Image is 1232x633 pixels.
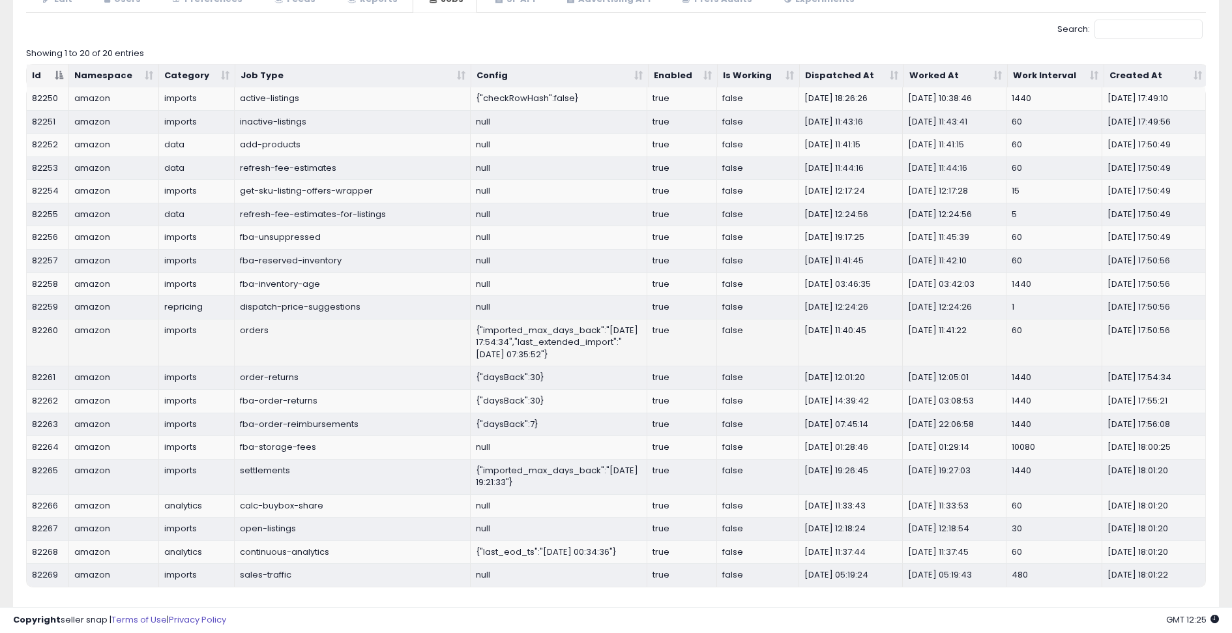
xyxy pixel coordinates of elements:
[717,413,799,436] td: false
[717,494,799,518] td: false
[1006,389,1102,413] td: 1440
[159,459,235,494] td: imports
[718,65,800,88] th: Is Working: activate to sort column ascending
[235,563,471,587] td: sales-traffic
[717,389,799,413] td: false
[647,87,717,110] td: true
[159,156,235,180] td: data
[647,366,717,389] td: true
[1006,110,1102,134] td: 60
[169,613,226,626] a: Privacy Policy
[69,563,159,587] td: amazon
[27,540,69,564] td: 82268
[1006,435,1102,459] td: 10080
[13,614,226,626] div: seller snap | |
[903,517,1006,540] td: [DATE] 12:18:54
[69,87,159,110] td: amazon
[1102,226,1205,249] td: [DATE] 17:50:49
[69,435,159,459] td: amazon
[159,563,235,587] td: imports
[471,389,647,413] td: {"daysBack":30}
[471,133,647,156] td: null
[235,133,471,156] td: add-products
[27,226,69,249] td: 82256
[903,366,1006,389] td: [DATE] 12:05:01
[235,413,471,436] td: fba-order-reimbursements
[799,389,903,413] td: [DATE] 14:39:42
[27,249,69,272] td: 82257
[69,389,159,413] td: amazon
[717,156,799,180] td: false
[1006,319,1102,366] td: 60
[717,295,799,319] td: false
[903,203,1006,226] td: [DATE] 12:24:56
[1102,563,1205,587] td: [DATE] 18:01:22
[235,319,471,366] td: orders
[799,517,903,540] td: [DATE] 12:18:24
[1094,20,1203,39] input: Search:
[27,366,69,389] td: 82261
[903,110,1006,134] td: [DATE] 11:43:41
[69,65,159,88] th: Namespace: activate to sort column ascending
[903,133,1006,156] td: [DATE] 11:41:15
[647,272,717,296] td: true
[799,540,903,564] td: [DATE] 11:37:44
[1166,613,1219,626] span: 2025-08-14 12:25 GMT
[903,435,1006,459] td: [DATE] 01:29:14
[69,413,159,436] td: amazon
[159,319,235,366] td: imports
[159,226,235,249] td: imports
[69,459,159,494] td: amazon
[799,413,903,436] td: [DATE] 07:45:14
[717,319,799,366] td: false
[13,613,61,626] strong: Copyright
[1102,249,1205,272] td: [DATE] 17:50:56
[235,156,471,180] td: refresh-fee-estimates
[1104,65,1207,88] th: Created At: activate to sort column ascending
[903,156,1006,180] td: [DATE] 11:44:16
[69,226,159,249] td: amazon
[717,110,799,134] td: false
[27,179,69,203] td: 82254
[471,179,647,203] td: null
[159,110,235,134] td: imports
[647,249,717,272] td: true
[235,272,471,296] td: fba-inventory-age
[799,249,903,272] td: [DATE] 11:41:45
[1006,295,1102,319] td: 1
[903,272,1006,296] td: [DATE] 03:42:03
[235,249,471,272] td: fba-reserved-inventory
[1102,494,1205,518] td: [DATE] 18:01:20
[159,272,235,296] td: imports
[647,413,717,436] td: true
[159,203,235,226] td: data
[1006,413,1102,436] td: 1440
[69,517,159,540] td: amazon
[69,110,159,134] td: amazon
[27,65,69,88] th: Id: activate to sort column descending
[159,133,235,156] td: data
[647,494,717,518] td: true
[69,366,159,389] td: amazon
[471,295,647,319] td: null
[799,494,903,518] td: [DATE] 11:33:43
[717,366,799,389] td: false
[1102,156,1205,180] td: [DATE] 17:50:49
[159,65,235,88] th: Category: activate to sort column ascending
[1006,249,1102,272] td: 60
[799,133,903,156] td: [DATE] 11:41:15
[111,613,167,626] a: Terms of Use
[69,540,159,564] td: amazon
[717,226,799,249] td: false
[69,179,159,203] td: amazon
[1102,366,1205,389] td: [DATE] 17:54:34
[27,87,69,110] td: 82250
[27,272,69,296] td: 82258
[471,413,647,436] td: {"daysBack":7}
[235,87,471,110] td: active-listings
[69,156,159,180] td: amazon
[1102,459,1205,494] td: [DATE] 18:01:20
[903,413,1006,436] td: [DATE] 22:06:58
[159,179,235,203] td: imports
[159,435,235,459] td: imports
